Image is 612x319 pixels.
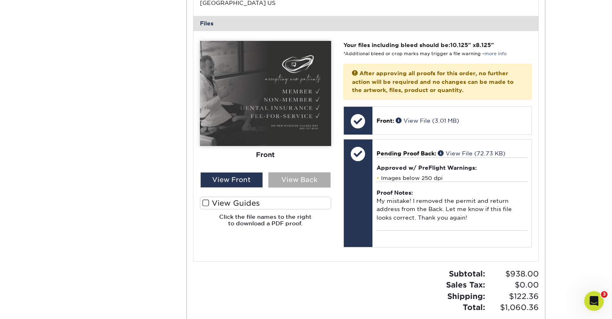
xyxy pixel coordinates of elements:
div: View Back [268,172,331,188]
strong: Your files including bleed should be: " x " [343,42,494,48]
h6: Click the file names to the right to download a PDF proof. [200,213,331,234]
label: View Guides [200,197,331,209]
div: My mistake! I removed the permit and return address from the Back. Let me know if this file looks... [377,182,527,230]
span: $938.00 [488,268,539,280]
div: Front [200,146,331,164]
li: Images below 250 dpi [377,175,527,182]
strong: Total: [463,303,485,312]
strong: Shipping: [447,292,485,301]
a: View File (72.73 KB) [438,150,505,157]
span: Front: [377,117,394,124]
span: 3 [601,291,608,298]
h4: Approved w/ PreFlight Warnings: [377,164,527,171]
span: $1,060.36 [488,302,539,313]
span: $122.36 [488,291,539,302]
a: more info [484,51,507,56]
span: $0.00 [488,279,539,291]
iframe: Intercom live chat [584,291,604,311]
strong: Subtotal: [449,269,485,278]
strong: After approving all proofs for this order, no further action will be required and no changes can ... [352,70,513,93]
span: Pending Proof Back: [377,150,436,157]
strong: Proof Notes: [377,189,413,196]
span: 10.125 [450,42,468,48]
small: *Additional bleed or crop marks may trigger a file warning – [343,51,507,56]
a: View File (3.01 MB) [396,117,459,124]
div: Files [193,16,538,31]
span: 8.125 [476,42,491,48]
strong: Sales Tax: [446,280,485,289]
div: View Front [200,172,263,188]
